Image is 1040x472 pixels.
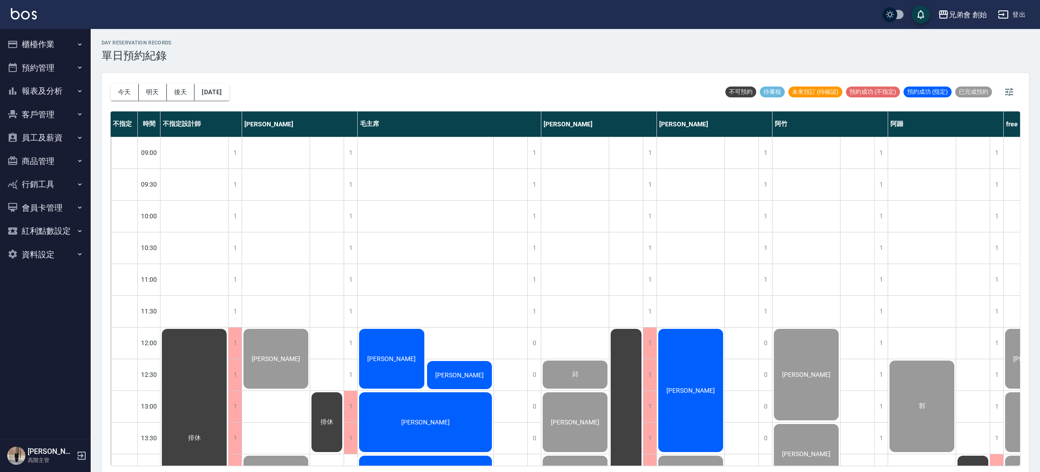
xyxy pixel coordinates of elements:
[138,327,160,359] div: 12:00
[167,84,195,101] button: 後天
[527,391,541,422] div: 0
[365,355,418,362] span: [PERSON_NAME]
[758,264,772,295] div: 1
[990,264,1003,295] div: 1
[994,6,1029,23] button: 登出
[344,169,357,200] div: 1
[643,264,656,295] div: 1
[934,5,991,24] button: 兄弟會 創始
[758,169,772,200] div: 1
[760,88,785,96] span: 待審核
[643,296,656,327] div: 1
[888,111,1004,137] div: 阿蹦
[28,456,74,464] p: 高階主管
[643,328,656,359] div: 1
[874,232,888,264] div: 1
[102,49,172,62] h3: 單日預約紀錄
[7,447,25,465] img: Person
[138,169,160,200] div: 09:30
[874,264,888,295] div: 1
[111,111,138,137] div: 不指定
[138,422,160,454] div: 13:30
[228,296,242,327] div: 1
[228,391,242,422] div: 1
[657,111,773,137] div: [PERSON_NAME]
[874,137,888,169] div: 1
[228,169,242,200] div: 1
[4,103,87,126] button: 客戶管理
[138,295,160,327] div: 11:30
[527,201,541,232] div: 1
[527,423,541,454] div: 0
[643,201,656,232] div: 1
[194,84,229,101] button: [DATE]
[228,264,242,295] div: 1
[138,264,160,295] div: 11:00
[11,8,37,19] img: Logo
[643,169,656,200] div: 1
[758,232,772,264] div: 1
[186,434,203,442] span: 排休
[358,111,541,137] div: 毛主席
[250,355,302,362] span: [PERSON_NAME]
[949,9,987,20] div: 兄弟會 創始
[4,126,87,149] button: 員工及薪資
[990,201,1003,232] div: 1
[990,328,1003,359] div: 1
[758,328,772,359] div: 0
[344,359,357,390] div: 1
[344,137,357,169] div: 1
[138,359,160,390] div: 12:30
[917,402,927,410] span: 郭
[758,201,772,232] div: 1
[138,200,160,232] div: 10:00
[758,359,772,390] div: 0
[758,391,772,422] div: 0
[228,423,242,454] div: 1
[139,84,167,101] button: 明天
[228,201,242,232] div: 1
[4,56,87,80] button: 預約管理
[643,359,656,390] div: 1
[846,88,900,96] span: 預約成功 (不指定)
[228,232,242,264] div: 1
[527,328,541,359] div: 0
[912,5,930,24] button: save
[160,111,242,137] div: 不指定設計師
[758,137,772,169] div: 1
[4,33,87,56] button: 櫃檯作業
[570,371,580,379] span: 邱
[344,232,357,264] div: 1
[541,111,657,137] div: [PERSON_NAME]
[874,359,888,390] div: 1
[344,423,357,454] div: 1
[344,201,357,232] div: 1
[228,137,242,169] div: 1
[780,450,832,458] span: [PERSON_NAME]
[527,232,541,264] div: 1
[527,137,541,169] div: 1
[990,423,1003,454] div: 1
[758,423,772,454] div: 0
[874,169,888,200] div: 1
[4,196,87,220] button: 會員卡管理
[990,359,1003,390] div: 1
[904,88,952,96] span: 預約成功 (指定)
[138,390,160,422] div: 13:00
[725,88,756,96] span: 不可預約
[433,371,486,379] span: [PERSON_NAME]
[228,359,242,390] div: 1
[643,232,656,264] div: 1
[138,232,160,264] div: 10:30
[4,243,87,266] button: 資料設定
[955,88,992,96] span: 已完成預約
[990,391,1003,422] div: 1
[643,137,656,169] div: 1
[242,111,358,137] div: [PERSON_NAME]
[874,391,888,422] div: 1
[990,296,1003,327] div: 1
[399,419,452,426] span: [PERSON_NAME]
[773,111,888,137] div: 阿竹
[28,447,74,456] h5: [PERSON_NAME]
[780,371,832,378] span: [PERSON_NAME]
